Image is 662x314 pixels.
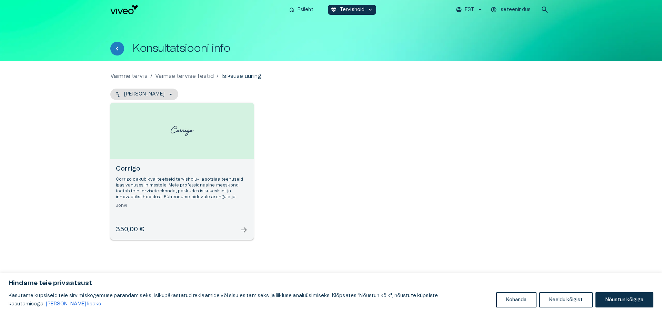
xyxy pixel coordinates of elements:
p: Isiksuse uuring [221,72,261,80]
button: homeEsileht [286,5,317,15]
button: EST [455,5,484,15]
span: Help [35,6,46,11]
p: / [217,72,219,80]
span: search [541,6,549,14]
span: ecg_heart [331,7,337,13]
p: Tervishoid [340,6,365,13]
span: home [289,7,295,13]
a: Vaimne tervis [110,72,148,80]
img: Viveo logo [110,5,138,14]
button: Kohanda [496,292,536,307]
h6: Jõhvi [116,203,248,209]
button: ecg_heartTervishoidkeyboard_arrow_down [328,5,377,15]
p: Iseteenindus [500,6,531,13]
a: Loe lisaks [46,301,101,307]
h1: Konsultatsiooni info [132,42,230,54]
p: Corrigo pakub kvaliteetseid tervishoiu- ja sotsiaalteenuseid igas vanuses inimestele. Meie profes... [116,176,248,200]
span: keyboard_arrow_down [367,7,373,13]
p: Esileht [298,6,313,13]
p: Kasutame küpsiseid teie sirvimiskogemuse parandamiseks, isikupärastatud reklaamide või sisu esita... [9,292,491,308]
h6: Corrigo [116,164,248,174]
p: [PERSON_NAME] [124,91,164,98]
button: [PERSON_NAME] [110,89,178,100]
button: Keeldu kõigist [539,292,593,307]
p: EST [465,6,474,13]
button: Nõustun kõigiga [595,292,653,307]
span: arrow_forward [240,226,248,234]
button: Iseteenindus [490,5,532,15]
p: Hindame teie privaatsust [9,279,653,287]
button: Tagasi [110,42,124,55]
a: Open selected supplier available booking dates [110,103,254,240]
a: Vaimse tervise testid [155,72,214,80]
button: open search modal [538,3,552,17]
h6: 350,00 € [116,225,144,234]
img: Corrigo logo [168,120,196,142]
a: Navigate to homepage [110,5,283,14]
p: / [150,72,152,80]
